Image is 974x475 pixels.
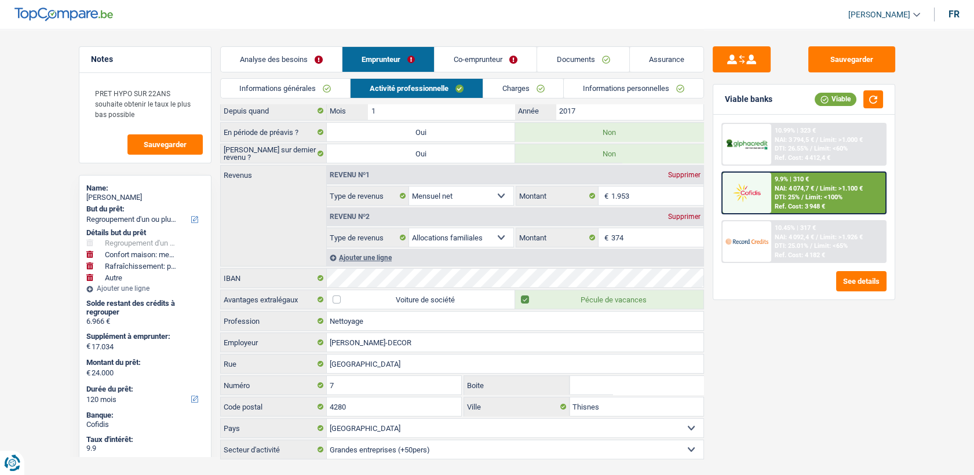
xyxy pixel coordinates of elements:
label: Supplément à emprunter: [86,332,202,341]
label: Boite [464,376,570,394]
label: Oui [327,123,515,141]
div: Taux d'intérêt: [86,435,204,444]
span: DTI: 25.01% [775,242,808,250]
div: [PERSON_NAME] [86,193,204,202]
div: Name: [86,184,204,193]
label: Montant [516,187,599,205]
span: / [810,242,812,250]
div: Solde restant des crédits à regrouper [86,299,204,317]
label: Voiture de société [327,290,515,309]
div: Ref. Cost: 4 182 € [775,251,825,259]
div: Banque: [86,411,204,420]
a: Analyse des besoins [221,47,342,72]
span: DTI: 26.55% [775,145,808,152]
div: Détails but du prêt [86,228,204,237]
span: NAI: 4 092,4 € [775,233,814,241]
a: Informations personnelles [564,79,703,98]
label: Montant du prêt: [86,358,202,367]
label: Non [515,123,703,141]
span: Limit: >1.000 € [820,136,863,144]
label: Type de revenus [327,187,409,205]
span: [PERSON_NAME] [848,10,910,20]
button: See details [836,271,887,291]
a: Activité professionnelle [351,79,483,98]
div: Viable banks [725,94,772,104]
label: Année [515,101,556,120]
span: € [86,342,90,351]
label: Employeur [221,333,327,352]
span: Limit: <65% [814,242,848,250]
div: Ref. Cost: 4 412,4 € [775,154,830,162]
div: 10.99% | 323 € [775,127,816,134]
span: DTI: 25% [775,193,800,201]
a: Informations générales [221,79,351,98]
div: Viable [815,93,856,105]
label: Type de revenus [327,228,409,247]
div: 9.9% | 310 € [775,176,809,183]
span: € [599,228,611,247]
label: Secteur d'activité [221,440,327,459]
img: TopCompare Logo [14,8,113,21]
div: Revenu nº1 [327,171,373,178]
label: Montant [516,228,599,247]
div: Cofidis [86,420,204,429]
div: Revenu nº2 [327,213,373,220]
div: Ref. Cost: 3 948 € [775,203,825,210]
label: Avantages extralégaux [221,290,327,309]
button: Sauvegarder [808,46,895,72]
span: / [810,145,812,152]
label: Numéro [221,376,327,394]
img: AlphaCredit [725,138,768,151]
span: / [816,185,818,192]
span: NAI: 4 074,7 € [775,185,814,192]
div: 10.45% | 317 € [775,224,816,232]
label: Rue [221,355,327,373]
span: Limit: >1.926 € [820,233,863,241]
div: Ajouter une ligne [86,284,204,293]
a: Co-emprunteur [435,47,537,72]
a: [PERSON_NAME] [839,5,920,24]
label: Durée du prêt: [86,385,202,394]
a: Documents [537,47,629,72]
div: 6.966 € [86,317,204,326]
label: Oui [327,144,515,163]
span: € [86,368,90,378]
label: Ville [464,397,570,416]
span: / [801,193,804,201]
label: En période de préavis ? [221,123,327,141]
h5: Notes [91,54,199,64]
label: Mois [327,101,368,120]
label: Pécule de vacances [515,290,703,309]
div: fr [949,9,960,20]
label: IBAN [221,269,327,287]
div: 9.9 [86,444,204,453]
input: MM [368,101,515,120]
span: Limit: <60% [814,145,848,152]
label: [PERSON_NAME] sur dernier revenu ? [221,144,327,163]
span: Limit: >1.100 € [820,185,863,192]
label: Pays [221,419,327,437]
span: € [599,187,611,205]
a: Charges [483,79,564,98]
span: Limit: <100% [805,193,842,201]
img: Cofidis [725,182,768,203]
img: Record Credits [725,231,768,252]
input: AAAA [556,101,703,120]
div: Ajouter une ligne [327,249,703,266]
a: Emprunteur [342,47,434,72]
a: Assurance [630,47,703,72]
span: / [816,233,818,241]
label: Revenus [221,166,326,179]
span: Sauvegarder [144,141,187,148]
label: Depuis quand [221,101,327,120]
label: But du prêt: [86,204,202,214]
span: / [816,136,818,144]
div: Supprimer [665,213,703,220]
button: Sauvegarder [127,134,203,155]
label: Code postal [221,397,327,416]
label: Profession [221,312,327,330]
span: NAI: 3 794,5 € [775,136,814,144]
div: Supprimer [665,171,703,178]
label: Non [515,144,703,163]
